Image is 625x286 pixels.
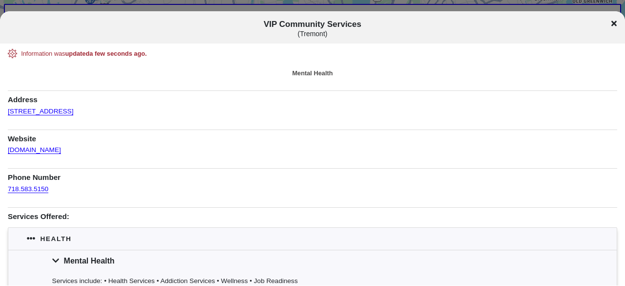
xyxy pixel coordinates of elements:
h1: Website [8,130,617,144]
div: ( Tremont ) [53,30,572,38]
div: Mental Health [8,250,617,272]
div: Information was [21,49,604,58]
h1: Phone Number [8,168,617,182]
div: Mental Health [8,68,617,78]
a: [STREET_ADDRESS] [8,102,73,115]
span: updated a few seconds ago . [65,50,147,57]
h1: Address [8,90,617,105]
a: 718.583.5150 [8,179,48,193]
div: Health [40,234,71,244]
h1: Services Offered: [8,207,617,221]
span: VIP Community Services [53,20,572,38]
a: [DOMAIN_NAME] [8,140,61,154]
